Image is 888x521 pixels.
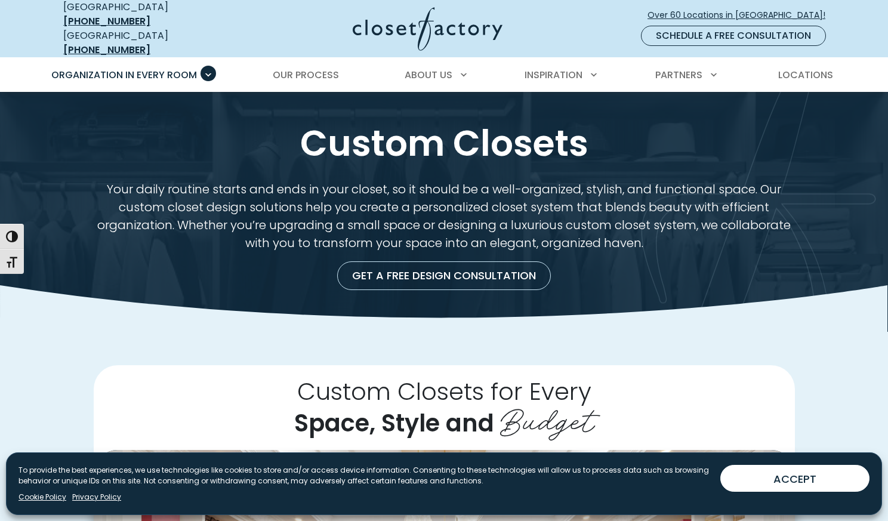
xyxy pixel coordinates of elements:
button: ACCEPT [720,465,869,492]
span: Partners [655,68,702,82]
p: To provide the best experiences, we use technologies like cookies to store and/or access device i... [18,465,711,486]
div: [GEOGRAPHIC_DATA] [63,29,236,57]
span: Over 60 Locations in [GEOGRAPHIC_DATA]! [647,9,835,21]
a: Get a Free Design Consultation [337,261,551,290]
h1: Custom Closets [61,121,827,166]
span: Locations [778,68,833,82]
a: Over 60 Locations in [GEOGRAPHIC_DATA]! [647,5,835,26]
a: [PHONE_NUMBER] [63,14,150,28]
a: Schedule a Free Consultation [641,26,826,46]
img: Closet Factory Logo [353,7,502,51]
span: Custom Closets for Every [297,375,591,408]
span: About Us [405,68,452,82]
span: Budget [500,394,594,442]
a: [PHONE_NUMBER] [63,43,150,57]
p: Your daily routine starts and ends in your closet, so it should be a well-organized, stylish, and... [94,180,795,252]
a: Cookie Policy [18,492,66,502]
span: Inspiration [525,68,582,82]
a: Privacy Policy [72,492,121,502]
span: Organization in Every Room [51,68,197,82]
span: Space, Style and [294,406,494,440]
nav: Primary Menu [43,58,845,92]
span: Our Process [273,68,339,82]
